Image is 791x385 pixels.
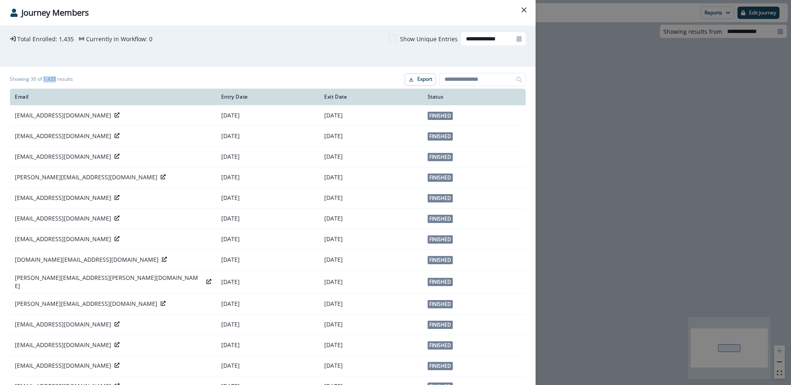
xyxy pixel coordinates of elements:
[221,300,314,308] p: [DATE]
[428,215,453,223] span: Finished
[149,35,152,43] p: 0
[324,256,417,264] p: [DATE]
[324,132,417,140] p: [DATE]
[15,320,111,329] p: [EMAIL_ADDRESS][DOMAIN_NAME]
[15,362,111,370] p: [EMAIL_ADDRESS][DOMAIN_NAME]
[324,214,417,223] p: [DATE]
[221,320,314,329] p: [DATE]
[86,35,147,43] p: Currently in Workflow:
[15,132,111,140] p: [EMAIL_ADDRESS][DOMAIN_NAME]
[428,194,453,202] span: Finished
[324,94,417,100] div: Exit Date
[221,153,314,161] p: [DATE]
[517,3,531,16] button: Close
[324,320,417,329] p: [DATE]
[428,174,453,182] span: Finished
[428,112,453,120] span: Finished
[15,94,211,100] div: Email
[221,173,314,181] p: [DATE]
[324,362,417,370] p: [DATE]
[428,278,453,286] span: Finished
[10,76,73,82] h1: Showing 30 of 1,435 results
[15,153,111,161] p: [EMAIL_ADDRESS][DOMAIN_NAME]
[428,341,453,350] span: Finished
[15,256,159,264] p: [DOMAIN_NAME][EMAIL_ADDRESS][DOMAIN_NAME]
[428,153,453,161] span: Finished
[221,362,314,370] p: [DATE]
[221,94,314,100] div: Entry Date
[15,194,111,202] p: [EMAIL_ADDRESS][DOMAIN_NAME]
[324,173,417,181] p: [DATE]
[15,235,111,243] p: [EMAIL_ADDRESS][DOMAIN_NAME]
[59,35,74,43] p: 1,435
[324,153,417,161] p: [DATE]
[21,7,89,19] p: Journey Members
[221,278,314,286] p: [DATE]
[428,256,453,264] span: Finished
[324,194,417,202] p: [DATE]
[428,300,453,308] span: Finished
[15,173,157,181] p: [PERSON_NAME][EMAIL_ADDRESS][DOMAIN_NAME]
[17,35,57,43] p: Total Enrolled:
[428,132,453,141] span: Finished
[428,94,521,100] div: Status
[221,194,314,202] p: [DATE]
[324,278,417,286] p: [DATE]
[221,214,314,223] p: [DATE]
[428,362,453,370] span: Finished
[221,235,314,243] p: [DATE]
[221,111,314,120] p: [DATE]
[324,235,417,243] p: [DATE]
[221,341,314,349] p: [DATE]
[417,76,432,82] p: Export
[15,300,157,308] p: [PERSON_NAME][EMAIL_ADDRESS][DOMAIN_NAME]
[15,111,111,120] p: [EMAIL_ADDRESS][DOMAIN_NAME]
[15,274,203,290] p: [PERSON_NAME][EMAIL_ADDRESS][PERSON_NAME][DOMAIN_NAME]
[428,235,453,244] span: Finished
[324,300,417,308] p: [DATE]
[324,111,417,120] p: [DATE]
[221,132,314,140] p: [DATE]
[15,214,111,223] p: [EMAIL_ADDRESS][DOMAIN_NAME]
[221,256,314,264] p: [DATE]
[405,73,436,86] button: Export
[400,35,458,43] p: Show Unique Entries
[324,341,417,349] p: [DATE]
[428,321,453,329] span: Finished
[15,341,111,349] p: [EMAIL_ADDRESS][DOMAIN_NAME]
